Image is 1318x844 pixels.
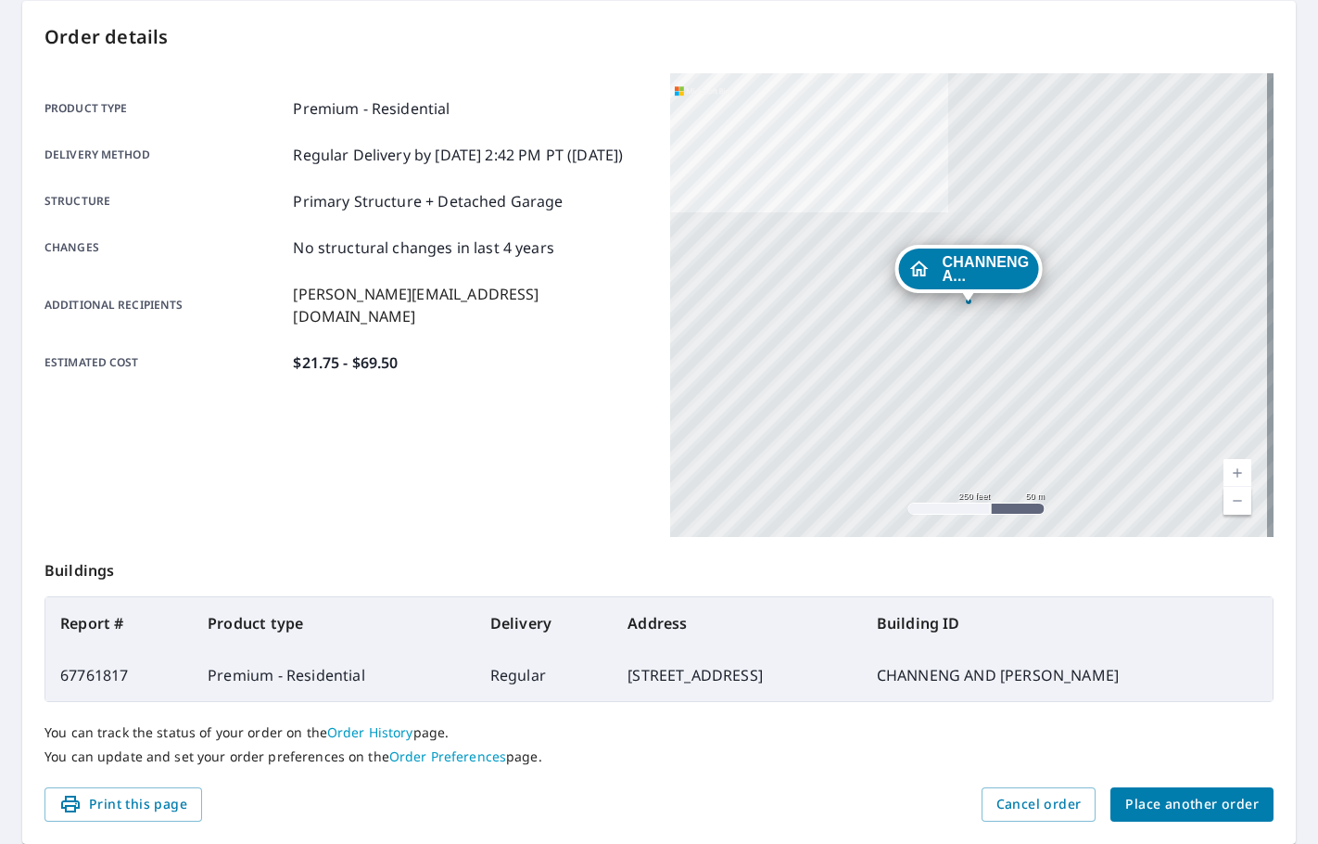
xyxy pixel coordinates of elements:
[45,649,193,701] td: 67761817
[895,245,1043,302] div: Dropped pin, building CHANNENG AND WILLY HUDDLESTON, Residential property, 3293 Ridgecliffe Dr Fl...
[293,97,450,120] p: Premium - Residential
[293,283,648,327] p: [PERSON_NAME][EMAIL_ADDRESS][DOMAIN_NAME]
[293,352,398,374] p: $21.75 - $69.50
[44,237,285,259] p: Changes
[44,283,285,327] p: Additional recipients
[44,724,1274,741] p: You can track the status of your order on the page.
[1110,787,1274,822] button: Place another order
[613,649,861,701] td: [STREET_ADDRESS]
[193,649,475,701] td: Premium - Residential
[613,597,861,649] th: Address
[1223,459,1251,487] a: Current Level 17, Zoom In
[44,537,1274,596] p: Buildings
[44,190,285,212] p: Structure
[293,190,563,212] p: Primary Structure + Detached Garage
[996,793,1082,816] span: Cancel order
[293,237,554,259] p: No structural changes in last 4 years
[44,748,1274,765] p: You can update and set your order preferences on the page.
[475,597,614,649] th: Delivery
[389,748,506,765] a: Order Preferences
[193,597,475,649] th: Product type
[44,144,285,166] p: Delivery method
[293,144,623,166] p: Regular Delivery by [DATE] 2:42 PM PT ([DATE])
[1223,487,1251,515] a: Current Level 17, Zoom Out
[44,97,285,120] p: Product type
[1125,793,1259,816] span: Place another order
[44,787,202,822] button: Print this page
[862,597,1273,649] th: Building ID
[982,787,1096,822] button: Cancel order
[475,649,614,701] td: Regular
[327,723,413,741] a: Order History
[44,23,1274,51] p: Order details
[943,255,1030,283] span: CHANNENG A...
[862,649,1273,701] td: CHANNENG AND [PERSON_NAME]
[45,597,193,649] th: Report #
[59,793,187,816] span: Print this page
[44,352,285,374] p: Estimated cost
